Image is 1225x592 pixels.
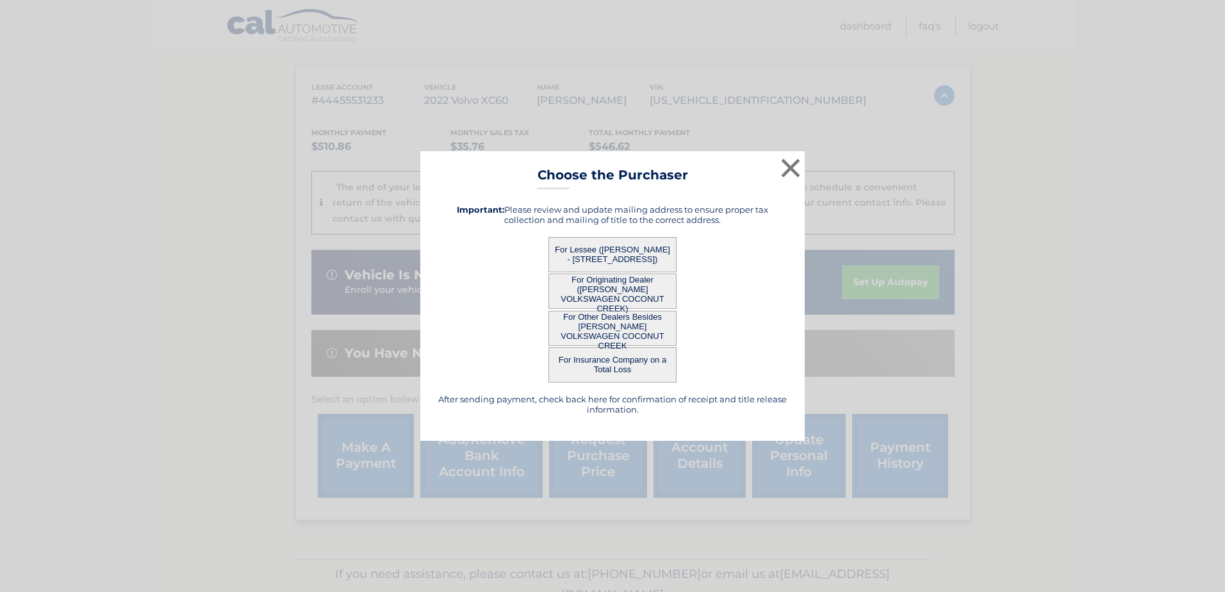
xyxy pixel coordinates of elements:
[548,311,677,346] button: For Other Dealers Besides [PERSON_NAME] VOLKSWAGEN COCONUT CREEK
[548,237,677,272] button: For Lessee ([PERSON_NAME] - [STREET_ADDRESS])
[778,155,803,181] button: ×
[436,204,789,225] h5: Please review and update mailing address to ensure proper tax collection and mailing of title to ...
[436,394,789,415] h5: After sending payment, check back here for confirmation of receipt and title release information.
[457,204,504,215] strong: Important:
[548,347,677,382] button: For Insurance Company on a Total Loss
[538,167,688,190] h3: Choose the Purchaser
[548,274,677,309] button: For Originating Dealer ([PERSON_NAME] VOLKSWAGEN COCONUT CREEK)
